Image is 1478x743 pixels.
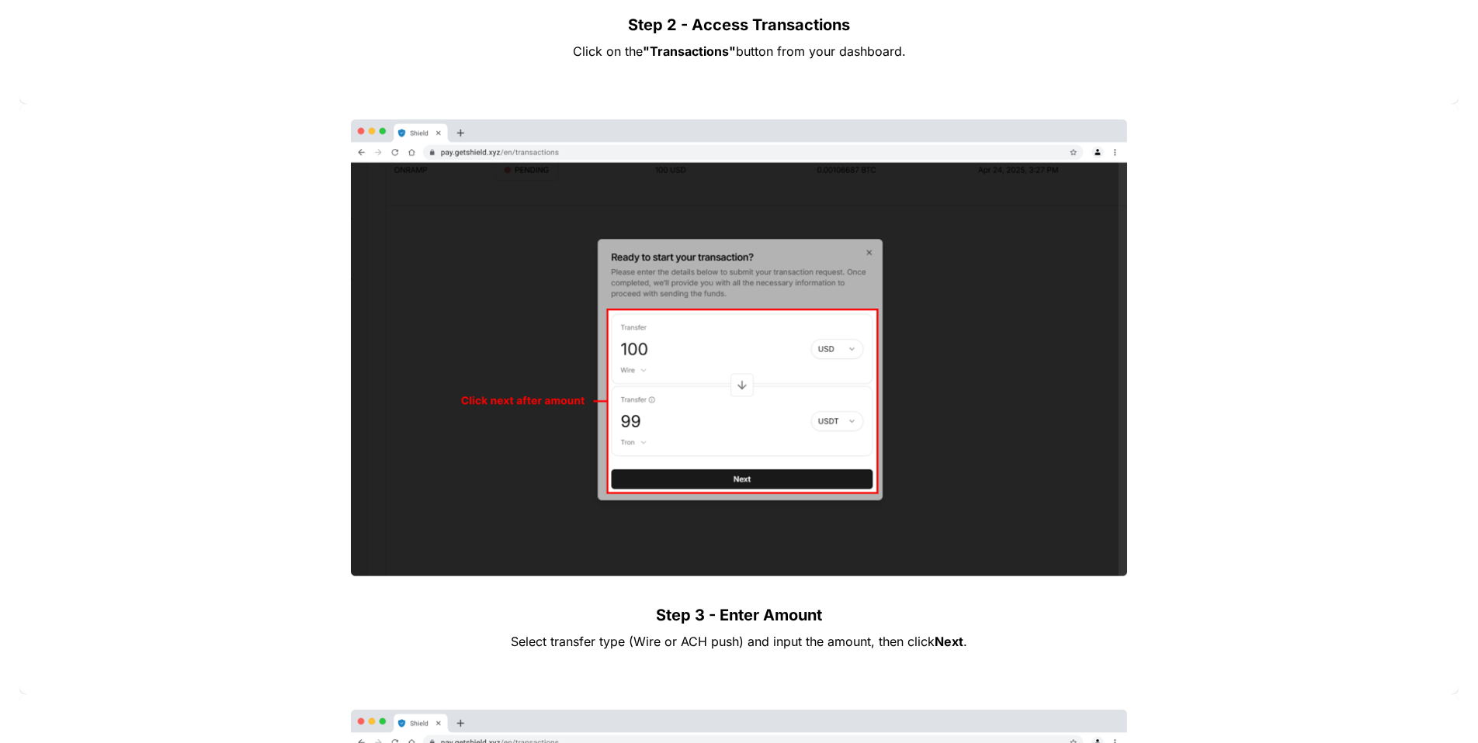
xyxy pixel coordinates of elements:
[963,634,967,649] span: .
[736,43,906,59] span: button from your dashboard.
[643,43,736,59] strong: "Transactions"
[656,606,822,624] strong: Step 3 - Enter Amount
[628,16,850,34] strong: Step 2 - Access Transactions
[935,634,963,649] strong: Next
[573,43,643,59] span: Click on the
[511,634,935,649] span: Select transfer type (Wire or ACH push) and input the amount, then click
